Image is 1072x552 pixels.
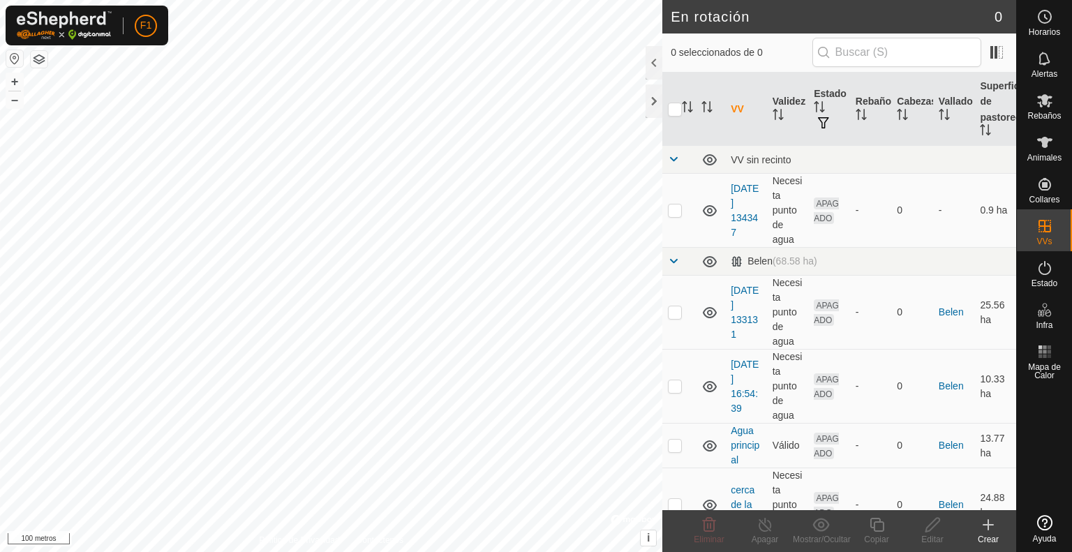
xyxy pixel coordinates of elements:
[731,255,817,267] div: Belen
[939,380,964,391] a: Belen
[921,535,943,544] font: Editar
[1036,237,1052,246] font: VVs
[767,350,809,424] td: Necesita punto de agua
[864,535,888,544] font: Copiar
[856,438,886,453] div: -
[671,47,763,58] font: 0 seleccionados de 0
[357,534,403,546] a: Contáctenos
[731,103,744,114] font: VV
[140,20,151,31] font: F1
[1032,69,1057,79] font: Alertas
[897,111,908,122] p-sorticon: Activar para ordenar
[1027,111,1061,121] font: Rebaños
[1032,278,1057,288] font: Estado
[767,424,809,468] td: Válido
[1029,27,1060,37] font: Horarios
[682,103,693,114] p-sorticon: Activar para ordenar
[694,535,724,544] font: Eliminar
[856,305,886,320] div: -
[814,492,839,519] span: APAGADO
[767,468,809,542] td: Necesita punto de agua
[933,174,975,248] td: -
[891,276,933,350] td: 0
[6,91,23,108] button: –
[259,534,339,546] a: Política de Privacidad
[671,9,750,24] font: En rotación
[856,96,891,107] font: Rebaño
[731,154,1011,165] div: VV sin recinto
[939,306,964,318] a: Belen
[939,499,964,510] a: Belen
[731,183,759,238] a: [DATE] 134347
[752,535,779,544] font: Apagar
[974,350,1016,424] td: 10.33 ha
[773,255,817,267] span: (68.58 ha)
[939,96,973,107] font: Vallado
[812,38,981,67] input: Buscar (S)
[6,73,23,90] button: +
[980,80,1027,122] font: Superficie de pastoreo
[773,96,805,107] font: Validez
[1036,320,1052,330] font: Infra
[641,530,656,546] button: i
[814,103,825,114] p-sorticon: Activar para ordenar
[978,535,999,544] font: Crear
[856,379,886,394] div: -
[731,285,759,340] a: [DATE] 133131
[939,440,964,451] a: Belen
[731,359,759,414] a: [DATE] 16:54:39
[647,532,650,544] font: i
[731,425,759,465] a: Agua principal
[974,276,1016,350] td: 25.56 ha
[974,468,1016,542] td: 24.88 ha
[974,174,1016,248] td: 0.9 ha
[891,468,933,542] td: 0
[856,498,886,512] div: -
[995,9,1002,24] font: 0
[814,299,839,326] span: APAGADO
[814,433,839,459] span: APAGADO
[17,11,112,40] img: Logotipo de Gallagher
[1027,153,1062,163] font: Animales
[767,174,809,248] td: Necesita punto de agua
[980,126,991,137] p-sorticon: Activar para ordenar
[891,350,933,424] td: 0
[897,96,937,107] font: Cabezas
[773,111,784,122] p-sorticon: Activar para ordenar
[939,111,950,122] p-sorticon: Activar para ordenar
[891,424,933,468] td: 0
[814,373,839,400] span: APAGADO
[6,50,23,67] button: Restablecer Mapa
[891,174,933,248] td: 0
[11,92,18,107] font: –
[814,197,839,224] span: APAGADO
[814,88,847,99] font: Estado
[11,74,19,89] font: +
[357,535,403,545] font: Contáctenos
[856,111,867,122] p-sorticon: Activar para ordenar
[1028,362,1061,380] font: Mapa de Calor
[701,103,713,114] p-sorticon: Activar para ordenar
[1033,534,1057,544] font: Ayuda
[793,535,851,544] font: Mostrar/Ocultar
[1017,509,1072,549] a: Ayuda
[259,535,339,545] font: Política de Privacidad
[31,51,47,68] button: Capas del Mapa
[731,484,759,525] a: cerca de la puerta
[767,276,809,350] td: Necesita punto de agua
[1029,195,1059,204] font: Collares
[974,424,1016,468] td: 13.77 ha
[856,203,886,218] div: -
